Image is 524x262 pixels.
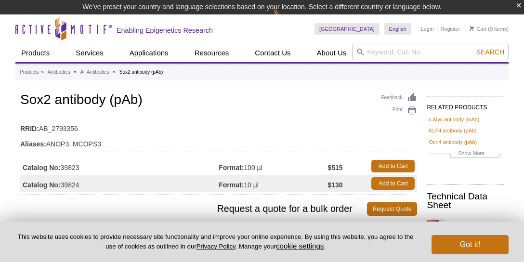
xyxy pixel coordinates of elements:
[219,163,244,172] strong: Format:
[249,44,296,62] a: Contact Us
[20,124,39,133] strong: RRID:
[476,48,504,56] span: Search
[189,44,235,62] a: Resources
[427,216,504,245] a: Sox2 antibody (pAb)
[196,243,236,250] a: Privacy Policy
[20,202,367,216] span: Request a quote for a bulk order
[20,134,417,149] td: ANOP3, MCOPS3
[429,149,502,160] a: Show More
[219,181,244,189] strong: Format:
[41,69,44,75] li: »
[23,163,61,172] strong: Catalog No:
[384,23,411,35] a: English
[219,175,327,192] td: 10 µl
[20,175,219,192] td: 39824
[470,26,474,31] img: Your Cart
[371,177,415,190] a: Add to Cart
[20,92,417,109] h1: Sox2 antibody (pAb)
[219,157,327,175] td: 100 µl
[473,48,507,56] button: Search
[427,192,504,210] h2: Technical Data Sheet
[429,115,479,124] a: c-Myc antibody (mAb)
[432,235,509,254] button: Got it!
[429,138,477,146] a: Oct-4 antibody (pAb)
[273,7,299,30] img: Change Here
[314,23,380,35] a: [GEOGRAPHIC_DATA]
[381,105,418,116] a: Print
[80,68,109,77] a: All Antibodies
[23,181,61,189] strong: Catalog No:
[367,202,418,216] a: Request Quote
[327,181,342,189] strong: $130
[20,118,417,134] td: AB_2793356
[124,44,174,62] a: Applications
[470,23,509,35] li: (0 items)
[381,92,418,103] a: Feedback
[276,242,324,250] button: cookie settings
[74,69,77,75] li: »
[117,26,213,35] h2: Enabling Epigenetics Research
[327,163,342,172] strong: $515
[371,160,415,172] a: Add to Cart
[15,233,416,251] p: This website uses cookies to provide necessary site functionality and improve your online experie...
[20,157,219,175] td: 39823
[20,68,39,77] a: Products
[48,68,70,77] a: Antibodies
[429,126,476,135] a: KLF4 antibody (pAb)
[427,96,504,114] h2: RELATED PRODUCTS
[470,26,486,32] a: Cart
[119,69,163,75] li: Sox2 antibody (pAb)
[70,44,109,62] a: Services
[311,44,353,62] a: About Us
[440,26,460,32] a: Register
[421,26,434,32] a: Login
[15,44,55,62] a: Products
[352,44,509,60] input: Keyword, Cat. No.
[436,23,438,35] li: |
[20,140,46,148] strong: Aliases:
[113,69,116,75] li: »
